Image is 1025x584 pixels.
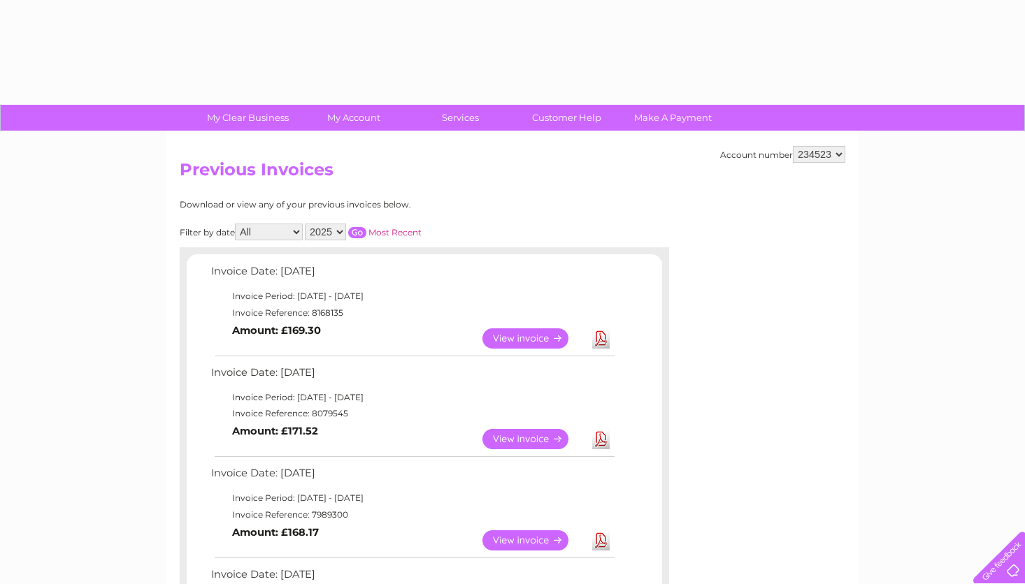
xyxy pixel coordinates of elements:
[592,429,610,449] a: Download
[208,305,617,321] td: Invoice Reference: 8168135
[232,324,321,337] b: Amount: £169.30
[180,200,547,210] div: Download or view any of your previous invoices below.
[208,262,617,288] td: Invoice Date: [DATE]
[592,530,610,550] a: Download
[720,146,845,163] div: Account number
[208,506,617,523] td: Invoice Reference: 7989300
[208,464,617,490] td: Invoice Date: [DATE]
[208,405,617,422] td: Invoice Reference: 8079545
[403,105,518,131] a: Services
[208,490,617,506] td: Invoice Period: [DATE] - [DATE]
[232,526,319,539] b: Amount: £168.17
[208,389,617,406] td: Invoice Period: [DATE] - [DATE]
[482,530,585,550] a: View
[482,328,585,349] a: View
[482,429,585,449] a: View
[368,227,422,238] a: Most Recent
[190,105,306,131] a: My Clear Business
[296,105,412,131] a: My Account
[232,425,318,437] b: Amount: £171.52
[180,224,547,240] div: Filter by date
[208,288,617,305] td: Invoice Period: [DATE] - [DATE]
[208,363,617,389] td: Invoice Date: [DATE]
[615,105,731,131] a: Make A Payment
[592,328,610,349] a: Download
[180,160,845,187] h2: Previous Invoices
[509,105,624,131] a: Customer Help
